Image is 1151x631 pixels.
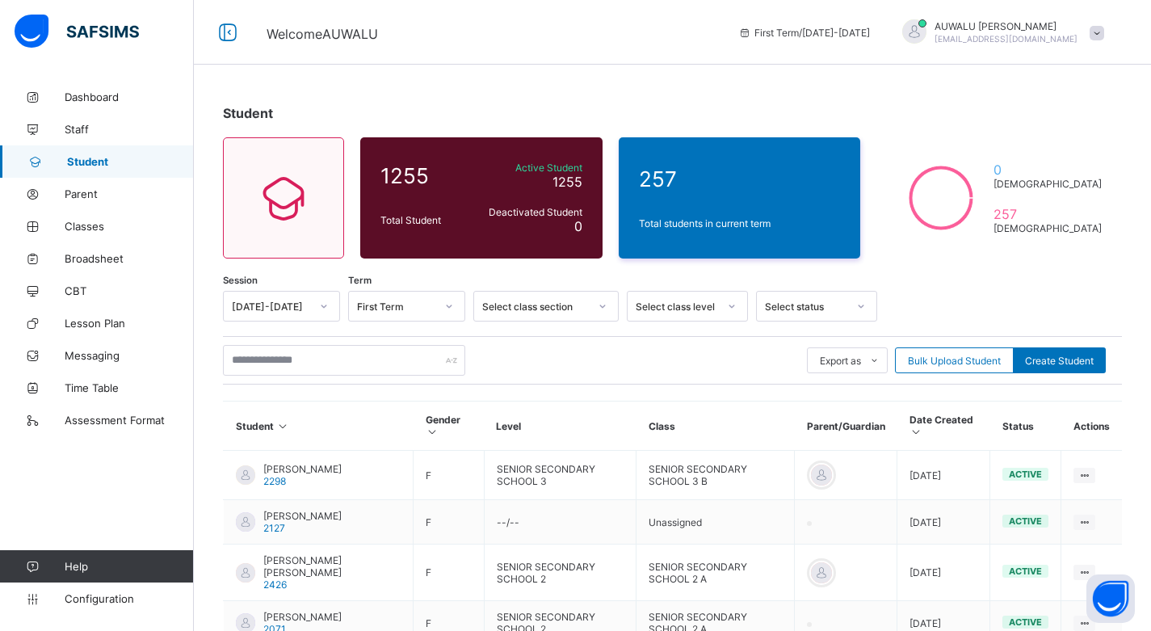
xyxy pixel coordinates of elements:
[414,500,485,545] td: F
[65,317,194,330] span: Lesson Plan
[636,500,795,545] td: Unassigned
[426,426,439,438] i: Sort in Ascending Order
[65,284,194,297] span: CBT
[639,217,841,229] span: Total students in current term
[1009,515,1042,527] span: active
[484,545,636,601] td: SENIOR SECONDARY SCHOOL 2
[1009,616,1042,628] span: active
[1009,566,1042,577] span: active
[263,578,287,591] span: 2426
[552,174,582,190] span: 1255
[1086,574,1135,623] button: Open asap
[414,451,485,500] td: F
[65,592,193,605] span: Configuration
[263,510,342,522] span: [PERSON_NAME]
[263,463,342,475] span: [PERSON_NAME]
[935,20,1077,32] span: AUWALU [PERSON_NAME]
[484,500,636,545] td: --/--
[636,301,718,313] div: Select class level
[795,402,897,451] th: Parent/Guardian
[65,560,193,573] span: Help
[65,252,194,265] span: Broadsheet
[223,275,258,286] span: Session
[65,187,194,200] span: Parent
[263,475,286,487] span: 2298
[1009,469,1042,480] span: active
[897,545,990,601] td: [DATE]
[909,426,923,438] i: Sort in Ascending Order
[993,206,1102,222] span: 257
[990,402,1061,451] th: Status
[475,206,582,218] span: Deactivated Student
[886,19,1112,46] div: AUWALUMOHAMMED
[223,105,273,121] span: Student
[15,15,139,48] img: safsims
[414,402,485,451] th: Gender
[484,451,636,500] td: SENIOR SECONDARY SCHOOL 3
[263,554,401,578] span: [PERSON_NAME] [PERSON_NAME]
[993,162,1102,178] span: 0
[908,355,1001,367] span: Bulk Upload Student
[65,381,194,394] span: Time Table
[263,611,342,623] span: [PERSON_NAME]
[65,90,194,103] span: Dashboard
[636,451,795,500] td: SENIOR SECONDARY SCHOOL 3 B
[263,522,285,534] span: 2127
[376,210,471,230] div: Total Student
[897,451,990,500] td: [DATE]
[897,402,990,451] th: Date Created
[276,420,290,432] i: Sort in Ascending Order
[67,155,194,168] span: Student
[380,163,467,188] span: 1255
[993,222,1102,234] span: [DEMOGRAPHIC_DATA]
[348,275,372,286] span: Term
[636,402,795,451] th: Class
[65,414,194,427] span: Assessment Format
[639,166,841,191] span: 257
[636,545,795,601] td: SENIOR SECONDARY SCHOOL 2 A
[482,301,589,313] div: Select class section
[820,355,861,367] span: Export as
[65,349,194,362] span: Messaging
[897,500,990,545] td: [DATE]
[738,27,870,39] span: session/term information
[475,162,582,174] span: Active Student
[1061,402,1122,451] th: Actions
[765,301,847,313] div: Select status
[484,402,636,451] th: Level
[1025,355,1094,367] span: Create Student
[232,301,310,313] div: [DATE]-[DATE]
[935,34,1077,44] span: [EMAIL_ADDRESS][DOMAIN_NAME]
[267,26,378,42] span: Welcome AUWALU
[993,178,1102,190] span: [DEMOGRAPHIC_DATA]
[65,123,194,136] span: Staff
[414,545,485,601] td: F
[65,220,194,233] span: Classes
[574,218,582,234] span: 0
[224,402,414,451] th: Student
[357,301,435,313] div: First Term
